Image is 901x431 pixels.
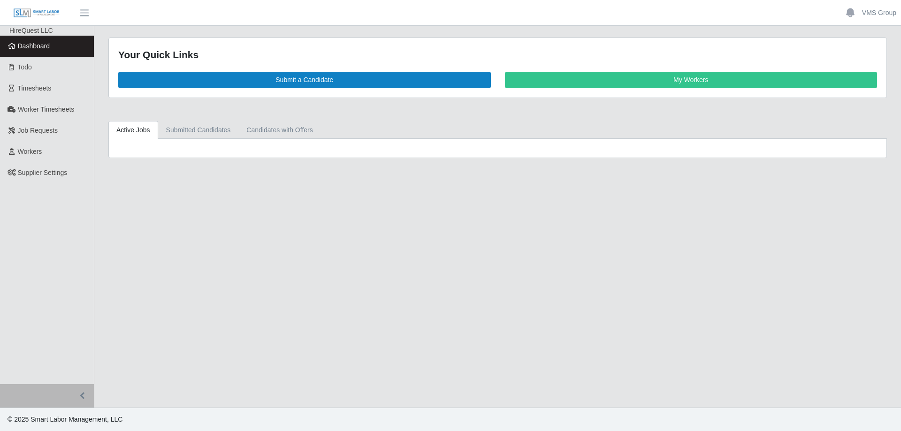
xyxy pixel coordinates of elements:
[8,416,122,423] span: © 2025 Smart Labor Management, LLC
[18,148,42,155] span: Workers
[505,72,878,88] a: My Workers
[238,121,321,139] a: Candidates with Offers
[18,127,58,134] span: Job Requests
[18,106,74,113] span: Worker Timesheets
[18,169,68,176] span: Supplier Settings
[862,8,896,18] a: VMS Group
[108,121,158,139] a: Active Jobs
[18,42,50,50] span: Dashboard
[13,8,60,18] img: SLM Logo
[118,72,491,88] a: Submit a Candidate
[9,27,53,34] span: HireQuest LLC
[18,84,52,92] span: Timesheets
[118,47,877,62] div: Your Quick Links
[158,121,239,139] a: Submitted Candidates
[18,63,32,71] span: Todo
